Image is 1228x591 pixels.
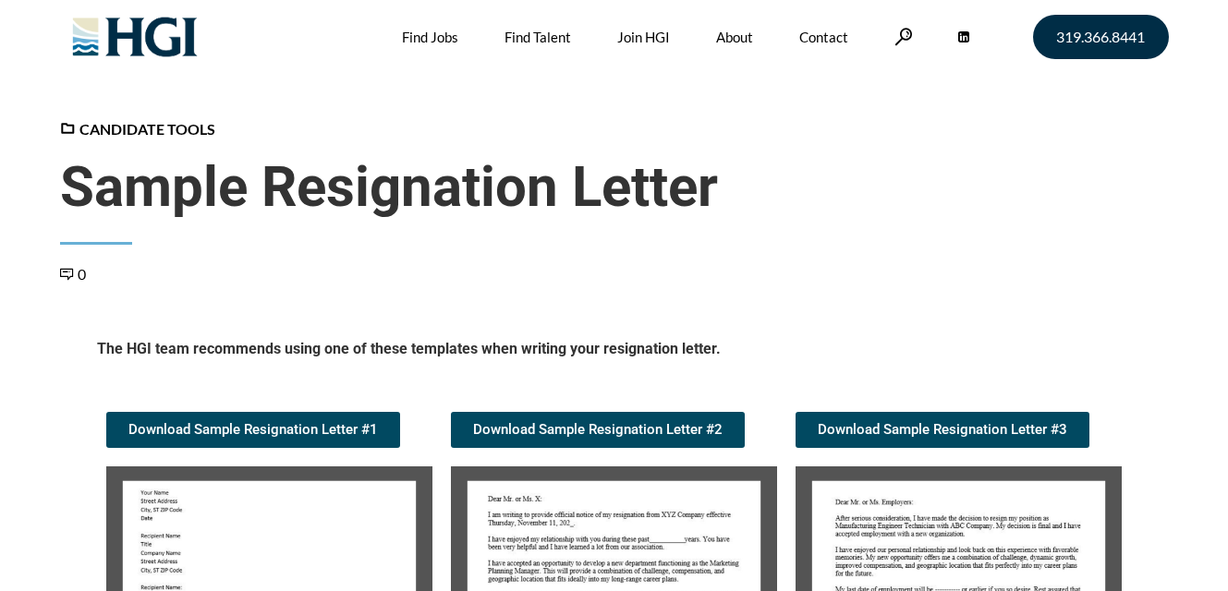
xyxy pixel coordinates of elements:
[97,339,1132,366] h5: The HGI team recommends using one of these templates when writing your resignation letter.
[128,423,378,437] span: Download Sample Resignation Letter #1
[1056,30,1145,44] span: 319.366.8441
[796,412,1089,448] a: Download Sample Resignation Letter #3
[60,120,215,138] a: Candidate Tools
[473,423,723,437] span: Download Sample Resignation Letter #2
[451,412,745,448] a: Download Sample Resignation Letter #2
[60,154,1169,221] span: Sample Resignation Letter
[818,423,1067,437] span: Download Sample Resignation Letter #3
[1033,15,1169,59] a: 319.366.8441
[60,265,86,283] a: 0
[894,28,913,45] a: Search
[106,412,400,448] a: Download Sample Resignation Letter #1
